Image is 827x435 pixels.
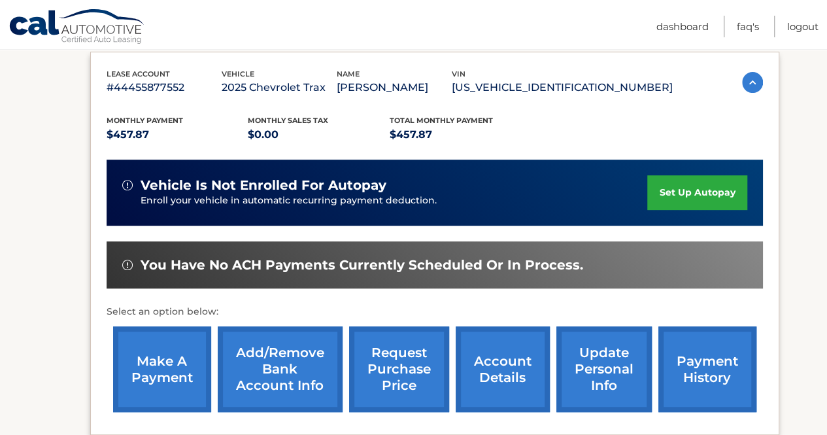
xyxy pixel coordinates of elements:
[113,326,211,412] a: make a payment
[742,72,763,93] img: accordion-active.svg
[248,126,390,144] p: $0.00
[248,116,328,125] span: Monthly sales Tax
[141,257,583,273] span: You have no ACH payments currently scheduled or in process.
[122,260,133,270] img: alert-white.svg
[122,180,133,190] img: alert-white.svg
[787,16,819,37] a: Logout
[556,326,652,412] a: update personal info
[222,69,254,78] span: vehicle
[107,69,170,78] span: lease account
[141,177,386,194] span: vehicle is not enrolled for autopay
[647,175,747,210] a: set up autopay
[737,16,759,37] a: FAQ's
[107,116,183,125] span: Monthly Payment
[337,78,452,97] p: [PERSON_NAME]
[141,194,648,208] p: Enroll your vehicle in automatic recurring payment deduction.
[107,78,222,97] p: #44455877552
[452,78,673,97] p: [US_VEHICLE_IDENTIFICATION_NUMBER]
[349,326,449,412] a: request purchase price
[452,69,465,78] span: vin
[107,304,763,320] p: Select an option below:
[390,126,532,144] p: $457.87
[656,16,709,37] a: Dashboard
[107,126,248,144] p: $457.87
[222,78,337,97] p: 2025 Chevrolet Trax
[658,326,756,412] a: payment history
[390,116,493,125] span: Total Monthly Payment
[337,69,360,78] span: name
[8,9,146,46] a: Cal Automotive
[456,326,550,412] a: account details
[218,326,343,412] a: Add/Remove bank account info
